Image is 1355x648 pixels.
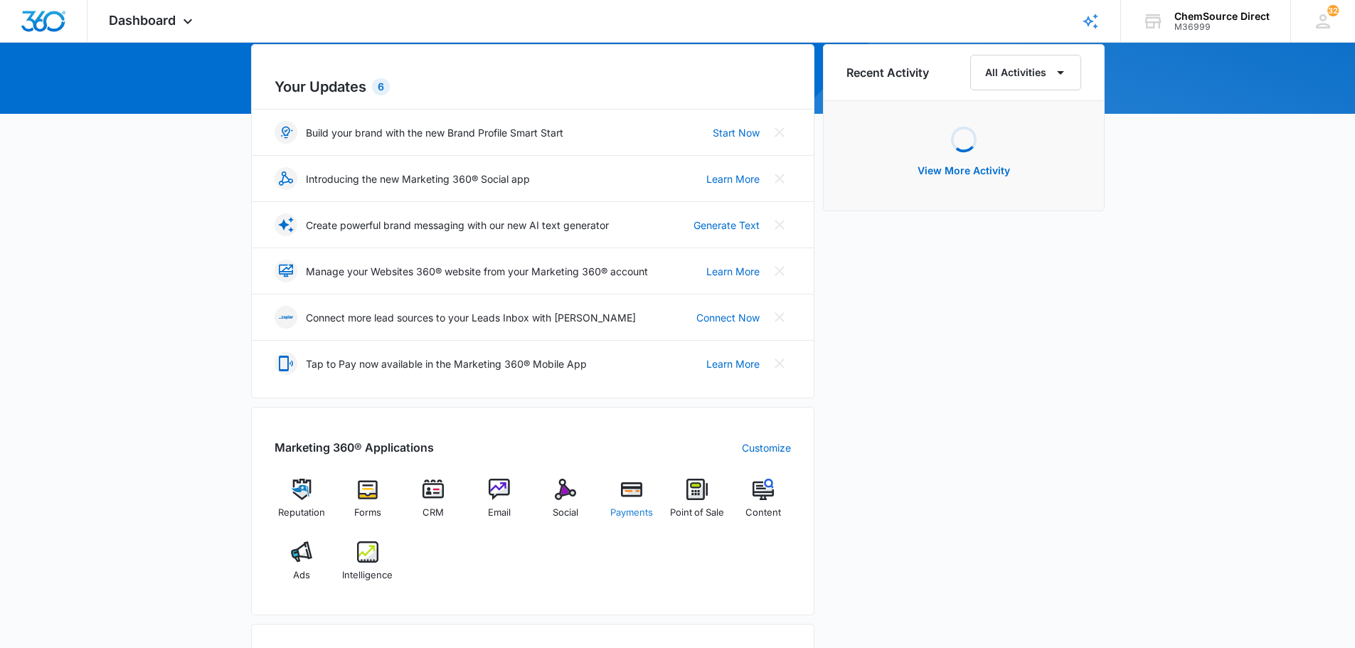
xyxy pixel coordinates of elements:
a: Social [538,479,593,530]
a: Learn More [706,264,760,279]
a: Start Now [713,125,760,140]
div: 6 [372,78,390,95]
a: Payments [604,479,659,530]
span: Social [553,506,578,520]
button: Close [768,213,791,236]
div: account id [1174,22,1270,32]
a: Connect Now [696,310,760,325]
button: Close [768,167,791,190]
p: Introducing the new Marketing 360® Social app [306,171,530,186]
div: account name [1174,11,1270,22]
button: View More Activity [903,154,1024,188]
span: Reputation [278,506,325,520]
a: Ads [275,541,329,593]
a: Content [736,479,791,530]
h2: Your Updates [275,76,791,97]
h6: Recent Activity [846,64,929,81]
p: Tap to Pay now available in the Marketing 360® Mobile App [306,356,587,371]
span: Point of Sale [670,506,724,520]
p: Manage your Websites 360® website from your Marketing 360® account [306,264,648,279]
a: Reputation [275,479,329,530]
a: Intelligence [340,541,395,593]
span: CRM [423,506,444,520]
span: Ads [293,568,310,583]
a: Email [472,479,527,530]
a: Generate Text [694,218,760,233]
button: Close [768,352,791,375]
p: Connect more lead sources to your Leads Inbox with [PERSON_NAME] [306,310,636,325]
span: 32 [1327,5,1339,16]
span: Payments [610,506,653,520]
span: Content [745,506,781,520]
span: Email [488,506,511,520]
h2: Marketing 360® Applications [275,439,434,456]
a: Learn More [706,356,760,371]
a: Forms [340,479,395,530]
span: Intelligence [342,568,393,583]
a: Learn More [706,171,760,186]
p: Create powerful brand messaging with our new AI text generator [306,218,609,233]
span: Dashboard [109,13,176,28]
div: notifications count [1327,5,1339,16]
span: Forms [354,506,381,520]
p: Build your brand with the new Brand Profile Smart Start [306,125,563,140]
button: Close [768,260,791,282]
a: Customize [742,440,791,455]
button: All Activities [970,55,1081,90]
a: CRM [406,479,461,530]
button: Close [768,306,791,329]
a: Point of Sale [670,479,725,530]
button: Close [768,121,791,144]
